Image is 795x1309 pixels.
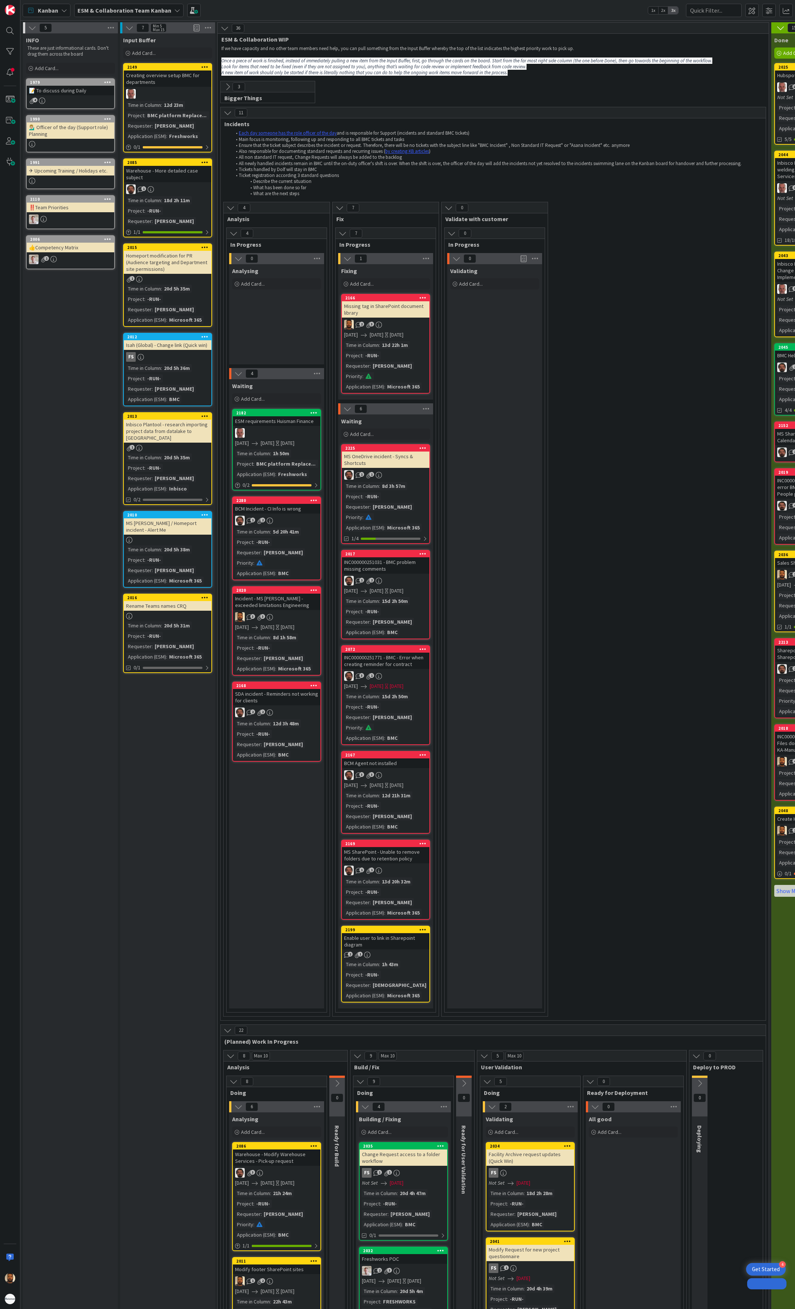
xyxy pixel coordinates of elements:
span: 5 [39,23,52,32]
div: 2015 [127,245,211,250]
div: Requester [126,217,152,225]
li: What are the next steps [232,191,762,197]
span: 1 [354,254,367,263]
img: AC [235,516,245,525]
img: AC [235,708,245,717]
span: : [166,316,167,324]
div: Project [344,351,362,360]
span: : [144,111,145,119]
div: Project [126,111,144,119]
img: HB [777,82,787,92]
i: Not Set [777,195,793,201]
li: and is responsible for Support (incidents and standard BMC tickets) [232,130,762,136]
span: : [379,341,380,349]
div: Freshworks [167,132,200,140]
div: 2168SDA incident - Reminders not working for clients [233,682,320,705]
span: : [370,362,371,370]
div: Time in Column [344,341,379,349]
span: 4 [33,98,37,102]
div: 2013Inbisco Plantool - research importing project data from datalake to [GEOGRAPHIC_DATA] [124,413,211,443]
img: AC [344,576,354,585]
span: Kanban [38,6,58,15]
span: 1 / 1 [133,228,141,236]
div: Project [126,374,144,383]
div: HB [124,89,211,99]
div: AC [342,671,429,681]
span: In Progress [448,241,535,248]
span: 1x [648,7,658,14]
img: DM [777,757,787,767]
span: 0 [456,203,468,212]
b: ESM & Collaboration Team Kanban [77,7,171,14]
li: Describe the current situation [232,178,762,184]
span: : [384,383,385,391]
div: 2015Homeport modification for PR (Audience targeting and Department site permissions) [124,244,211,274]
div: 2016Rename Teams names CRQ [124,594,211,611]
div: 2182ESM requirements Huisman Finance [233,410,320,426]
span: : [144,374,145,383]
span: Add Card... [350,431,374,437]
span: 5/5 [785,135,792,143]
div: 👍Competency Matrix [27,243,114,252]
div: 2012 [124,334,211,340]
div: Priority [344,372,362,380]
div: 1991 [30,160,114,165]
div: AC [233,516,320,525]
span: Add Card... [35,65,59,72]
div: 💁🏼‍♂️ Officer of the day (Support role) Planning [27,122,114,139]
span: : [152,122,153,130]
div: 2015 [124,244,211,251]
em: Look for items that need to be fixed (even if they are not assigned to you), anything that’s wait... [221,63,527,70]
span: 1 [141,186,146,191]
span: 2 [359,322,364,327]
span: 7 [350,229,362,238]
img: DM [5,1273,15,1283]
div: -RUN- [145,295,163,303]
div: [PERSON_NAME] [153,122,196,130]
div: FS [126,352,136,362]
span: INFO [26,36,39,44]
div: Open Get Started checklist, remaining modules: 4 [746,1263,786,1276]
li: What has been done so far [232,185,762,191]
div: 2149 [127,65,211,70]
div: 2010 [124,512,211,518]
div: -RUN- [145,207,163,215]
i: Not Set [777,94,793,101]
div: 2032Freshworks POC [360,1247,447,1264]
span: Done [774,36,788,44]
div: 20d 5h 36m [162,364,192,372]
div: 1990 [27,116,114,122]
div: [PERSON_NAME] [153,305,196,314]
span: Waiting [341,417,362,425]
div: 2011Modify footer SharePoint sites [233,1258,320,1274]
div: 1990 [30,117,114,122]
span: Input Buffer [123,36,156,44]
span: 0 [464,254,476,263]
div: 1979📝 To discuss during Daily [27,79,114,95]
span: Add Card... [132,50,156,56]
span: : [166,395,167,403]
div: 2013 [127,414,211,419]
span: 4 [238,203,250,212]
div: DM [342,320,429,329]
div: 2086 [233,1143,320,1149]
div: 2166 [345,295,429,301]
span: Analysing [232,267,258,275]
div: Application (ESM) [126,132,166,140]
div: 2149Creating overview setup BMC for departments [124,64,211,87]
div: Time in Column [126,101,161,109]
li: Ensure that the ticket subject describes the incident or request. Therefore, there will be no tic... [232,142,762,148]
li: All non standard IT request, Change Requests will always be added to the backlog [232,154,762,160]
div: 2013 [124,413,211,420]
div: 13d 22h 1m [380,341,410,349]
img: AC [344,470,354,480]
span: Add Card... [495,1129,518,1135]
em: Once a piece of work is finished, instead of immediately pulling a new item from the Input Buffer... [221,58,712,64]
div: BMC [167,395,181,403]
div: Requester [126,305,152,314]
div: 2016 [124,594,211,601]
div: 20d 5h 35m [162,285,192,293]
img: Visit kanbanzone.com [5,5,15,15]
li: Ticket registration according 3 standard questions [232,173,762,178]
div: 1979 [27,79,114,86]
